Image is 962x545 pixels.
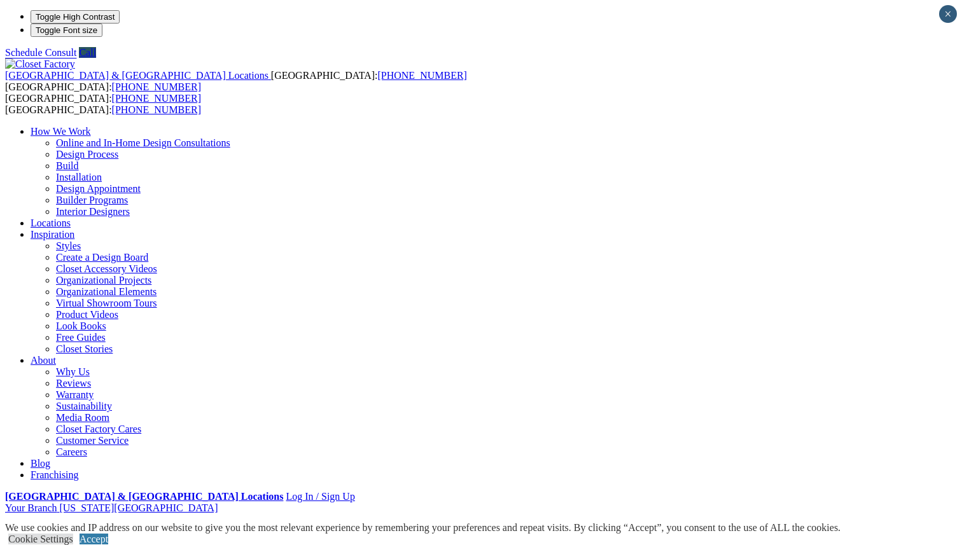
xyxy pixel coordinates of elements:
a: Product Videos [56,309,118,320]
a: Builder Programs [56,195,128,205]
a: Log In / Sign Up [286,491,354,502]
a: Cookie Settings [8,534,73,544]
button: Toggle Font size [31,24,102,37]
a: Interior Designers [56,206,130,217]
a: Inspiration [31,229,74,240]
a: About [31,355,56,366]
img: Closet Factory [5,59,75,70]
a: Your Branch [US_STATE][GEOGRAPHIC_DATA] [5,502,218,513]
span: [GEOGRAPHIC_DATA] & [GEOGRAPHIC_DATA] Locations [5,70,268,81]
a: Warranty [56,389,94,400]
a: Virtual Showroom Tours [56,298,157,308]
a: Franchising [31,469,79,480]
a: Locations [31,217,71,228]
a: Look Books [56,321,106,331]
a: Blog [31,458,50,469]
button: Close [939,5,957,23]
button: Toggle High Contrast [31,10,120,24]
a: Media Room [56,412,109,423]
a: Sustainability [56,401,112,411]
a: Create a Design Board [56,252,148,263]
a: Customer Service [56,435,129,446]
a: [GEOGRAPHIC_DATA] & [GEOGRAPHIC_DATA] Locations [5,70,271,81]
a: Schedule Consult [5,47,76,58]
span: Toggle High Contrast [36,12,115,22]
a: Call [79,47,96,58]
a: [PHONE_NUMBER] [112,104,201,115]
a: Organizational Elements [56,286,157,297]
a: Reviews [56,378,91,389]
span: [US_STATE][GEOGRAPHIC_DATA] [59,502,218,513]
div: We use cookies and IP address on our website to give you the most relevant experience by remember... [5,522,840,534]
a: Organizational Projects [56,275,151,286]
a: [GEOGRAPHIC_DATA] & [GEOGRAPHIC_DATA] Locations [5,491,283,502]
a: Online and In-Home Design Consultations [56,137,230,148]
a: Closet Factory Cares [56,424,141,434]
a: Styles [56,240,81,251]
a: Design Process [56,149,118,160]
a: Installation [56,172,102,183]
a: Free Guides [56,332,106,343]
span: [GEOGRAPHIC_DATA]: [GEOGRAPHIC_DATA]: [5,70,467,92]
span: Your Branch [5,502,57,513]
span: Toggle Font size [36,25,97,35]
a: [PHONE_NUMBER] [112,93,201,104]
span: [GEOGRAPHIC_DATA]: [GEOGRAPHIC_DATA]: [5,93,201,115]
a: Careers [56,446,87,457]
a: How We Work [31,126,91,137]
a: [PHONE_NUMBER] [377,70,466,81]
a: Accept [80,534,108,544]
a: Closet Stories [56,343,113,354]
a: Why Us [56,366,90,377]
a: Build [56,160,79,171]
a: [PHONE_NUMBER] [112,81,201,92]
a: Design Appointment [56,183,141,194]
a: Closet Accessory Videos [56,263,157,274]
